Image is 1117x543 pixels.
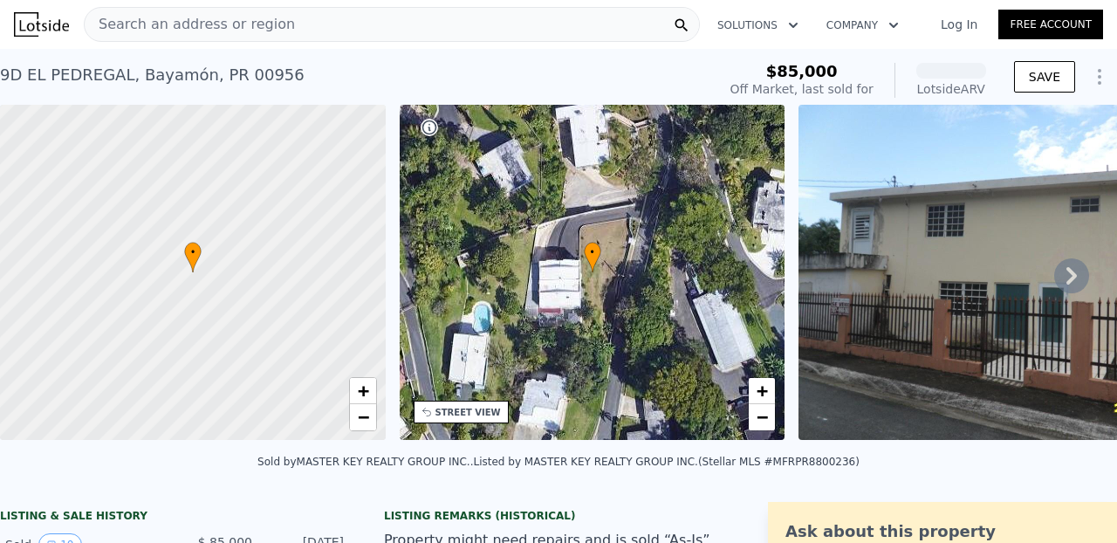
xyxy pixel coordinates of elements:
[184,242,202,272] div: •
[14,12,69,37] img: Lotside
[435,406,501,419] div: STREET VIEW
[384,509,733,523] div: Listing Remarks (Historical)
[584,244,601,260] span: •
[812,10,913,41] button: Company
[357,406,368,428] span: −
[920,16,998,33] a: Log In
[730,80,874,98] div: Off Market, last sold for
[703,10,812,41] button: Solutions
[1014,61,1075,93] button: SAVE
[757,380,768,402] span: +
[749,378,775,404] a: Zoom in
[757,406,768,428] span: −
[1082,59,1117,94] button: Show Options
[85,14,295,35] span: Search an address or region
[916,80,986,98] div: Lotside ARV
[350,378,376,404] a: Zoom in
[473,456,859,468] div: Listed by MASTER KEY REALTY GROUP INC. (Stellar MLS #MFRPR8800236)
[749,404,775,430] a: Zoom out
[257,456,473,468] div: Sold by MASTER KEY REALTY GROUP INC. .
[357,380,368,402] span: +
[998,10,1103,39] a: Free Account
[350,404,376,430] a: Zoom out
[584,242,601,272] div: •
[184,244,202,260] span: •
[766,62,838,80] span: $85,000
